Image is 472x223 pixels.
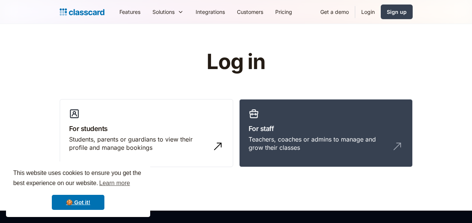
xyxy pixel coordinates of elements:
div: cookieconsent [6,161,150,217]
a: Sign up [381,5,413,19]
h3: For staff [249,124,403,134]
h3: For students [69,124,224,134]
a: dismiss cookie message [52,195,104,210]
div: Students, parents or guardians to view their profile and manage bookings [69,135,209,152]
a: Integrations [190,3,231,20]
a: Pricing [269,3,298,20]
div: Sign up [387,8,407,16]
div: Solutions [146,3,190,20]
div: Teachers, coaches or admins to manage and grow their classes [249,135,388,152]
a: Customers [231,3,269,20]
a: home [60,7,104,17]
a: Login [355,3,381,20]
a: learn more about cookies [98,178,131,189]
a: Get a demo [314,3,355,20]
a: Features [113,3,146,20]
div: Solutions [152,8,175,16]
span: This website uses cookies to ensure you get the best experience on our website. [13,169,143,189]
a: For staffTeachers, coaches or admins to manage and grow their classes [239,99,413,167]
h1: Log in [117,50,355,74]
a: For studentsStudents, parents or guardians to view their profile and manage bookings [60,99,233,167]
